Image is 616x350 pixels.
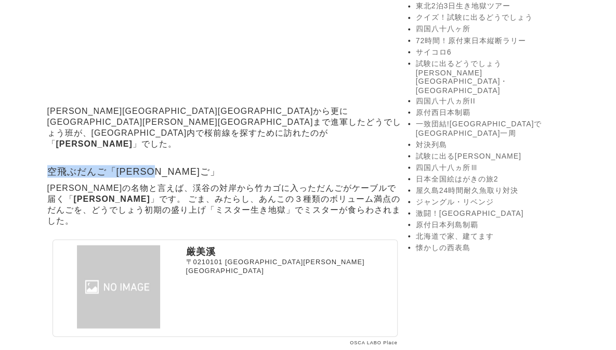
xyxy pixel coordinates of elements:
a: 懐かしの西表島 [416,243,561,252]
a: クイズ！試験に出るどうでしょう [416,13,561,22]
a: 対決列島 [416,140,561,149]
h2: 空飛ぶだんご「[PERSON_NAME]ご」 [47,165,403,177]
strong: [PERSON_NAME] [74,194,150,203]
span: 〒0210101 [186,257,223,265]
a: 四国八十八ヶ所 [416,24,561,34]
a: 北海道で家、建てます [416,231,561,241]
a: ジャングル・リベンジ [416,197,561,206]
a: サイコロ6 [416,47,561,57]
p: [PERSON_NAME]の名物と言えば、渓谷の対岸から竹カゴに入っただんごがケーブルで届く「 」です。 ごま、みたらし、あんこの３種類のボリューム満点のだんごを、どうでしょう初期の盛り上げ「ミ... [47,180,403,229]
a: 東北2泊3日生き地獄ツアー [416,2,561,11]
p: [PERSON_NAME][GEOGRAPHIC_DATA][GEOGRAPHIC_DATA]から更に[GEOGRAPHIC_DATA][PERSON_NAME][GEOGRAPHIC_DATA... [47,103,403,152]
a: 日本全国絵はがきの旅2 [416,174,561,184]
a: 激闘！[GEOGRAPHIC_DATA] [416,209,561,218]
a: 四国八十八ヵ所Ⅲ [416,163,561,172]
a: 一致団結![GEOGRAPHIC_DATA]で[GEOGRAPHIC_DATA]一周 [416,119,561,138]
a: 原付西日本制覇 [416,108,561,117]
strong: [PERSON_NAME] [56,139,133,148]
a: 試験に出る[PERSON_NAME] [416,151,561,161]
a: 屋久島24時間耐久魚取り対決 [416,186,561,195]
a: OSCA LABO Place [350,340,398,345]
span: [GEOGRAPHIC_DATA][PERSON_NAME][GEOGRAPHIC_DATA] [186,257,365,274]
img: 厳美溪 [56,245,181,328]
a: 原付日本列島制覇 [416,220,561,229]
a: 四国八十八ヵ所II [416,96,561,106]
a: 72時間！原付東日本縦断ラリー [416,36,561,45]
p: 厳美溪 [186,245,394,257]
a: 試験に出るどうでしょう [PERSON_NAME][GEOGRAPHIC_DATA]・[GEOGRAPHIC_DATA] [416,59,561,94]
